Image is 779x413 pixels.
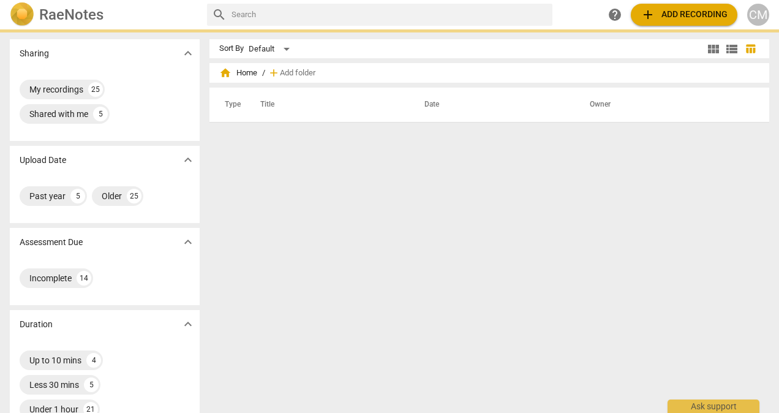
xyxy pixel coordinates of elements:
div: 25 [127,189,141,203]
button: Show more [179,315,197,333]
span: expand_more [181,317,195,332]
span: view_module [706,42,721,56]
div: 25 [88,82,103,97]
div: 5 [70,189,85,203]
h2: RaeNotes [39,6,103,23]
button: Show more [179,44,197,63]
span: expand_more [181,46,195,61]
span: / [262,69,265,78]
button: List view [723,40,741,58]
div: Up to 10 mins [29,354,81,366]
span: add [268,67,280,79]
p: Assessment Due [20,236,83,249]
th: Type [215,88,246,122]
span: Add recording [641,7,728,22]
p: Duration [20,318,53,331]
span: search [212,7,227,22]
a: LogoRaeNotes [10,2,197,27]
a: Help [604,4,626,26]
p: Sharing [20,47,49,60]
input: Search [231,5,548,25]
div: 5 [93,107,108,121]
button: Show more [179,151,197,169]
span: add [641,7,655,22]
img: Logo [10,2,34,27]
button: Tile view [704,40,723,58]
div: Past year [29,190,66,202]
span: view_list [724,42,739,56]
div: Older [102,190,122,202]
div: Ask support [668,400,759,413]
div: 4 [86,353,101,368]
span: table_chart [745,43,756,55]
div: Shared with me [29,108,88,120]
div: Sort By [219,44,244,53]
span: home [219,67,231,79]
button: CM [747,4,769,26]
span: help [608,7,622,22]
div: Default [249,39,294,59]
span: Home [219,67,257,79]
div: Less 30 mins [29,379,79,391]
th: Owner [575,88,756,122]
button: Show more [179,233,197,251]
div: My recordings [29,83,83,96]
th: Title [246,88,410,122]
div: 14 [77,271,91,286]
th: Date [410,88,575,122]
span: expand_more [181,153,195,167]
div: 5 [84,377,99,392]
div: Incomplete [29,272,72,284]
span: Add folder [280,69,315,78]
button: Upload [631,4,737,26]
span: expand_more [181,235,195,249]
p: Upload Date [20,154,66,167]
button: Table view [741,40,759,58]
